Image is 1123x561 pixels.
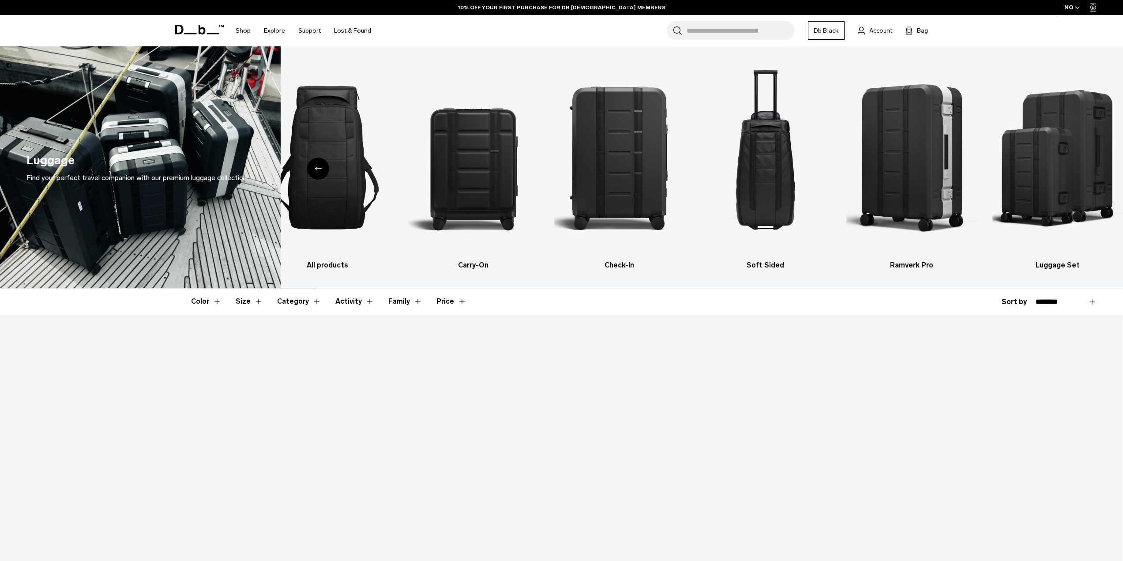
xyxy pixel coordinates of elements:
li: 3 / 6 [554,60,685,271]
h3: Check-In [554,260,685,271]
a: Db All products [262,60,392,271]
a: Db Carry-On [408,60,539,271]
button: Toggle Filter [236,289,263,314]
img: Db [554,60,685,256]
li: 6 / 6 [992,60,1123,271]
a: Db Ramverk Pro [846,60,977,271]
a: Db Soft Sided [700,60,831,271]
span: Find your perfect travel companion with our premium luggage collection. [26,173,248,182]
h1: Luggage [26,151,75,169]
img: Db [262,60,392,256]
h3: Ramverk Pro [846,260,977,271]
li: 4 / 6 [700,60,831,271]
a: Explore [264,15,285,46]
img: Db [846,60,977,256]
a: Lost & Found [334,15,371,46]
button: Bag [905,25,928,36]
a: Account [858,25,892,36]
button: Toggle Filter [388,289,422,314]
a: 10% OFF YOUR FIRST PURCHASE FOR DB [DEMOGRAPHIC_DATA] MEMBERS [458,4,665,11]
h3: Carry-On [408,260,539,271]
span: Bag [917,26,928,35]
h3: Luggage Set [992,260,1123,271]
span: Account [869,26,892,35]
img: Db [700,60,831,256]
a: Db Black [808,21,845,40]
div: Previous slide [307,158,329,180]
a: Db Luggage Set [992,60,1123,271]
nav: Main Navigation [229,15,378,46]
h3: Soft Sided [700,260,831,271]
button: Toggle Filter [335,289,374,314]
li: 1 / 6 [262,60,392,271]
a: Shop [236,15,251,46]
button: Toggle Filter [277,289,321,314]
a: Db Check-In [554,60,685,271]
li: 5 / 6 [846,60,977,271]
button: Toggle Price [436,289,466,314]
li: 2 / 6 [408,60,539,271]
a: Support [298,15,321,46]
img: Db [992,60,1123,256]
img: Db [408,60,539,256]
h3: All products [262,260,392,271]
button: Toggle Filter [191,289,222,314]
